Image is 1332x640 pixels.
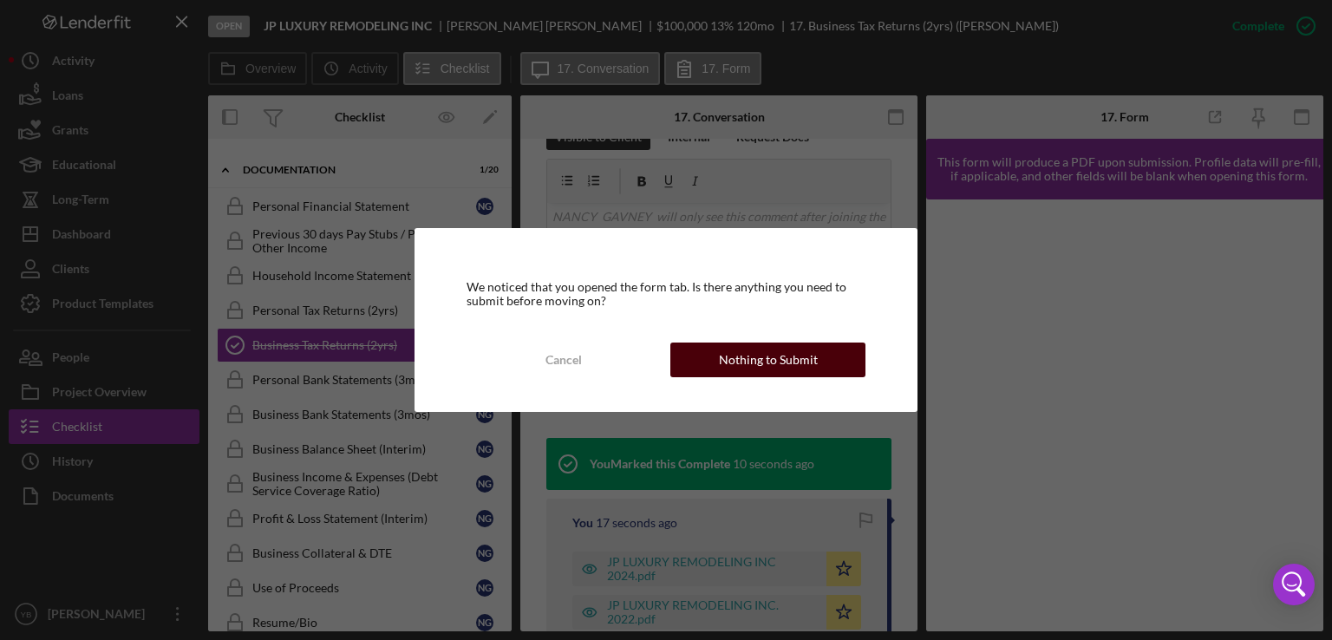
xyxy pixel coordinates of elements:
div: We noticed that you opened the form tab. Is there anything you need to submit before moving on? [467,280,866,308]
div: Cancel [545,343,582,377]
button: Cancel [467,343,662,377]
div: Nothing to Submit [719,343,818,377]
button: Nothing to Submit [670,343,865,377]
div: Open Intercom Messenger [1273,564,1315,605]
